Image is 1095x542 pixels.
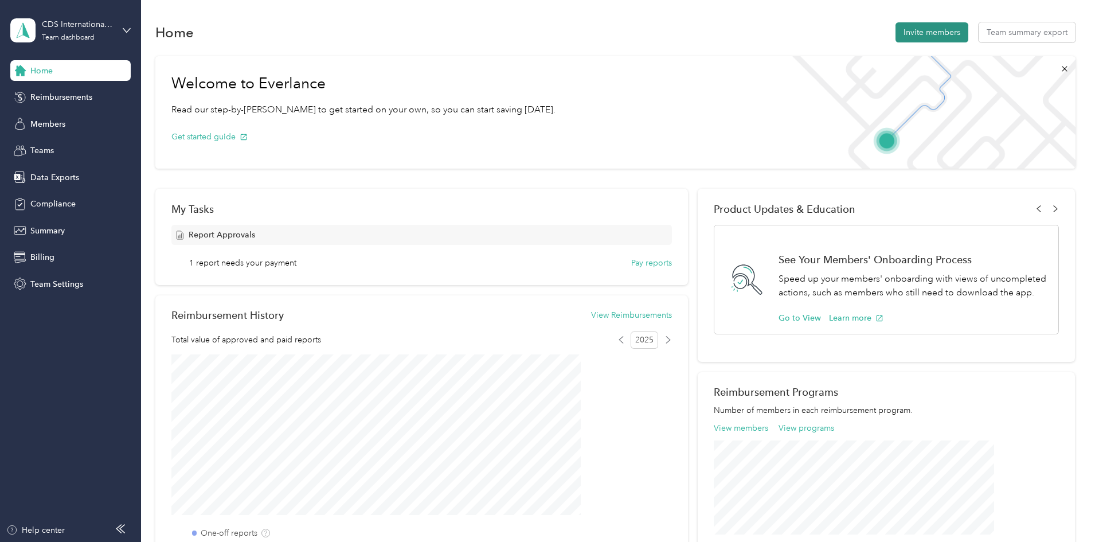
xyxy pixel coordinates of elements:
span: Total value of approved and paid reports [171,334,321,346]
button: View programs [779,422,834,434]
h2: Reimbursement Programs [714,386,1059,398]
span: Reimbursements [30,91,92,103]
iframe: Everlance-gr Chat Button Frame [1031,478,1095,542]
span: Teams [30,145,54,157]
button: Invite members [895,22,968,42]
button: Get started guide [171,131,248,143]
img: Welcome to everlance [781,56,1075,169]
div: My Tasks [171,203,672,215]
span: 1 report needs your payment [189,257,296,269]
span: Members [30,118,65,130]
span: Report Approvals [189,229,255,241]
label: One-off reports [201,527,257,539]
span: Billing [30,251,54,263]
button: View members [714,422,768,434]
span: Home [30,65,53,77]
span: 2025 [631,332,658,349]
span: Summary [30,225,65,237]
button: View Reimbursements [591,309,672,321]
span: Team Settings [30,278,83,290]
button: Go to View [779,312,821,324]
h1: Welcome to Everlance [171,75,556,93]
p: Read our step-by-[PERSON_NAME] to get started on your own, so you can start saving [DATE]. [171,103,556,117]
span: Product Updates & Education [714,203,855,215]
span: Compliance [30,198,76,210]
div: CDS International Holdings, LLC [42,18,114,30]
button: Learn more [829,312,883,324]
h2: Reimbursement History [171,309,284,321]
span: Data Exports [30,171,79,184]
p: Number of members in each reimbursement program. [714,404,1059,416]
button: Help center [6,524,65,536]
p: Speed up your members' onboarding with views of uncompleted actions, such as members who still ne... [779,272,1046,300]
button: Pay reports [631,257,672,269]
button: Team summary export [979,22,1076,42]
h1: Home [155,26,194,38]
h1: See Your Members' Onboarding Process [779,254,1046,266]
div: Team dashboard [42,34,95,41]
